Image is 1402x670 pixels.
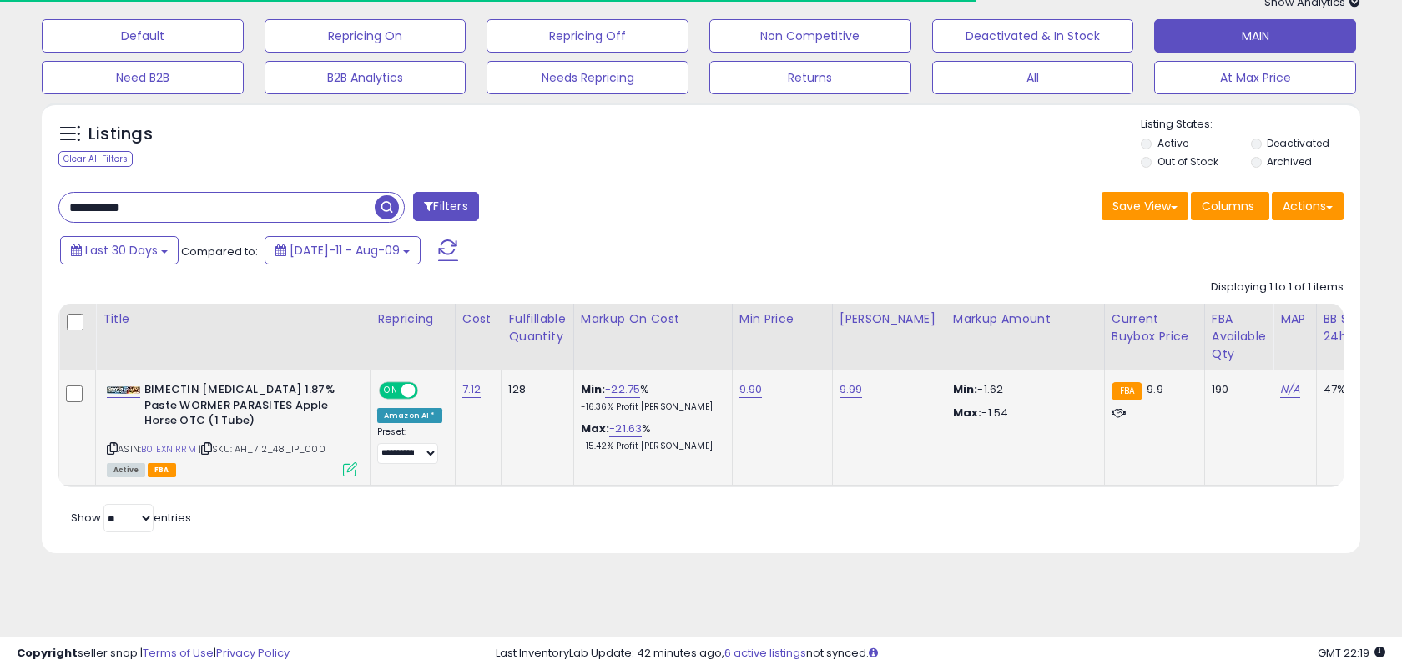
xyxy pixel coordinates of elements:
span: 9.9 [1147,381,1162,397]
button: Repricing Off [487,19,688,53]
button: Returns [709,61,911,94]
div: Preset: [377,426,442,464]
p: -1.54 [953,406,1092,421]
div: Fulfillable Quantity [508,310,566,345]
th: The percentage added to the cost of goods (COGS) that forms the calculator for Min & Max prices. [573,304,732,370]
div: Markup on Cost [581,310,725,328]
button: MAIN [1154,19,1356,53]
img: 31z4tHxWxTL._SL40_.jpg [107,386,140,394]
button: [DATE]-11 - Aug-09 [265,236,421,264]
div: Clear All Filters [58,151,133,167]
a: N/A [1280,381,1300,398]
div: 47% [1324,382,1379,397]
a: 9.90 [739,381,763,398]
span: Compared to: [181,244,258,259]
span: 2025-09-9 22:19 GMT [1318,645,1385,661]
button: Repricing On [265,19,466,53]
span: Show: entries [71,510,191,526]
div: Repricing [377,310,448,328]
span: Last 30 Days [85,242,158,259]
label: Archived [1267,154,1312,169]
div: % [581,421,719,452]
a: Privacy Policy [216,645,290,661]
a: Terms of Use [143,645,214,661]
label: Deactivated [1267,136,1329,150]
h5: Listings [88,123,153,146]
span: | SKU: AH_712_48_1P_000 [199,442,325,456]
a: 6 active listings [724,645,806,661]
div: Title [103,310,363,328]
b: Min: [581,381,606,397]
label: Active [1157,136,1188,150]
button: Actions [1272,192,1344,220]
button: Last 30 Days [60,236,179,264]
button: Need B2B [42,61,244,94]
div: Last InventoryLab Update: 42 minutes ago, not synced. [496,646,1385,662]
div: BB Share 24h. [1324,310,1384,345]
div: 190 [1212,382,1260,397]
div: 128 [508,382,560,397]
a: 7.12 [462,381,482,398]
a: -21.63 [609,421,642,437]
div: ASIN: [107,382,357,475]
a: -22.75 [605,381,640,398]
button: Default [42,19,244,53]
span: [DATE]-11 - Aug-09 [290,242,400,259]
div: Markup Amount [953,310,1097,328]
button: Save View [1102,192,1188,220]
strong: Max: [953,405,982,421]
button: Columns [1191,192,1269,220]
div: Min Price [739,310,825,328]
p: -16.36% Profit [PERSON_NAME] [581,401,719,413]
div: MAP [1280,310,1309,328]
button: All [932,61,1134,94]
button: Deactivated & In Stock [932,19,1134,53]
span: FBA [148,463,176,477]
button: Needs Repricing [487,61,688,94]
div: FBA Available Qty [1212,310,1266,363]
small: FBA [1112,382,1142,400]
p: -1.62 [953,382,1092,397]
span: ON [381,384,401,398]
div: Cost [462,310,495,328]
a: B01EXNIRRM [141,442,196,456]
div: seller snap | | [17,646,290,662]
button: At Max Price [1154,61,1356,94]
b: Max: [581,421,610,436]
div: Current Buybox Price [1112,310,1198,345]
div: [PERSON_NAME] [840,310,939,328]
strong: Min: [953,381,978,397]
b: BIMECTIN [MEDICAL_DATA] 1.87% Paste WORMER PARASITES Apple Horse OTC (1 Tube) [144,382,347,433]
span: All listings currently available for purchase on Amazon [107,463,145,477]
button: Filters [413,192,478,221]
strong: Copyright [17,645,78,661]
label: Out of Stock [1157,154,1218,169]
button: Non Competitive [709,19,911,53]
span: Columns [1202,198,1254,214]
button: B2B Analytics [265,61,466,94]
div: Displaying 1 to 1 of 1 items [1211,280,1344,295]
p: -15.42% Profit [PERSON_NAME] [581,441,719,452]
span: OFF [416,384,442,398]
p: Listing States: [1141,117,1359,133]
a: 9.99 [840,381,863,398]
div: % [581,382,719,413]
div: Amazon AI * [377,408,442,423]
